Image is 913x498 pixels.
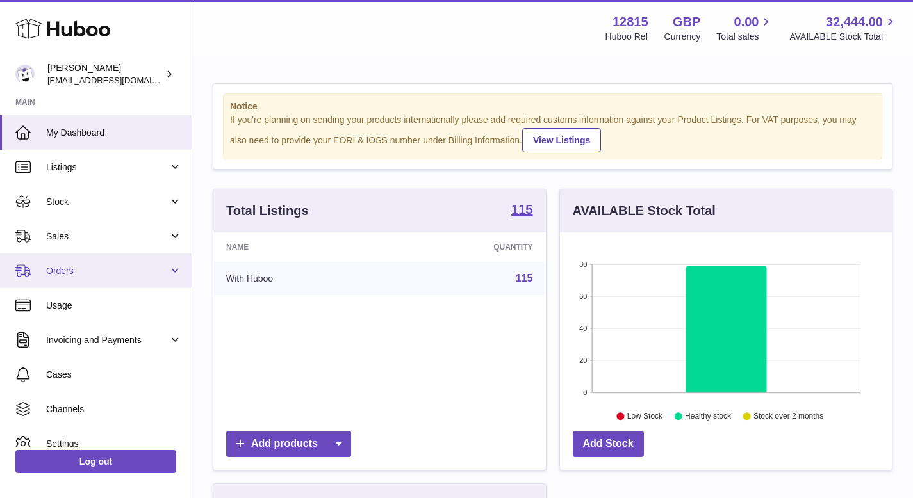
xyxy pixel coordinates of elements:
span: Sales [46,230,169,243]
text: 40 [579,325,587,332]
th: Quantity [389,232,546,262]
a: View Listings [522,128,601,152]
span: Channels [46,403,182,415]
span: My Dashboard [46,127,182,139]
span: Cases [46,369,182,381]
a: 115 [511,203,532,218]
span: AVAILABLE Stock Total [789,31,898,43]
text: Healthy stock [685,412,732,421]
text: 80 [579,261,587,268]
span: Invoicing and Payments [46,334,169,346]
a: 115 [516,273,533,284]
text: 60 [579,293,587,300]
th: Name [213,232,389,262]
a: Log out [15,450,176,473]
strong: Notice [230,100,875,113]
text: Stock over 2 months [753,412,823,421]
div: If you're planning on sending your products internationally please add required customs informati... [230,114,875,152]
div: [PERSON_NAME] [47,62,163,86]
span: Settings [46,438,182,450]
a: Add products [226,431,351,457]
td: With Huboo [213,262,389,295]
span: [EMAIL_ADDRESS][DOMAIN_NAME] [47,75,188,85]
div: Currency [664,31,701,43]
span: 0.00 [734,13,759,31]
h3: Total Listings [226,202,309,220]
a: 0.00 Total sales [716,13,773,43]
div: Huboo Ref [605,31,648,43]
strong: 115 [511,203,532,216]
span: Orders [46,265,169,277]
a: Add Stock [573,431,644,457]
text: 20 [579,357,587,364]
span: Stock [46,196,169,208]
img: shophawksclub@gmail.com [15,65,35,84]
span: Total sales [716,31,773,43]
strong: 12815 [613,13,648,31]
text: Low Stock [627,412,662,421]
strong: GBP [673,13,700,31]
a: 32,444.00 AVAILABLE Stock Total [789,13,898,43]
span: 32,444.00 [826,13,883,31]
text: 0 [583,389,587,396]
span: Listings [46,161,169,173]
h3: AVAILABLE Stock Total [573,202,716,220]
span: Usage [46,300,182,312]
